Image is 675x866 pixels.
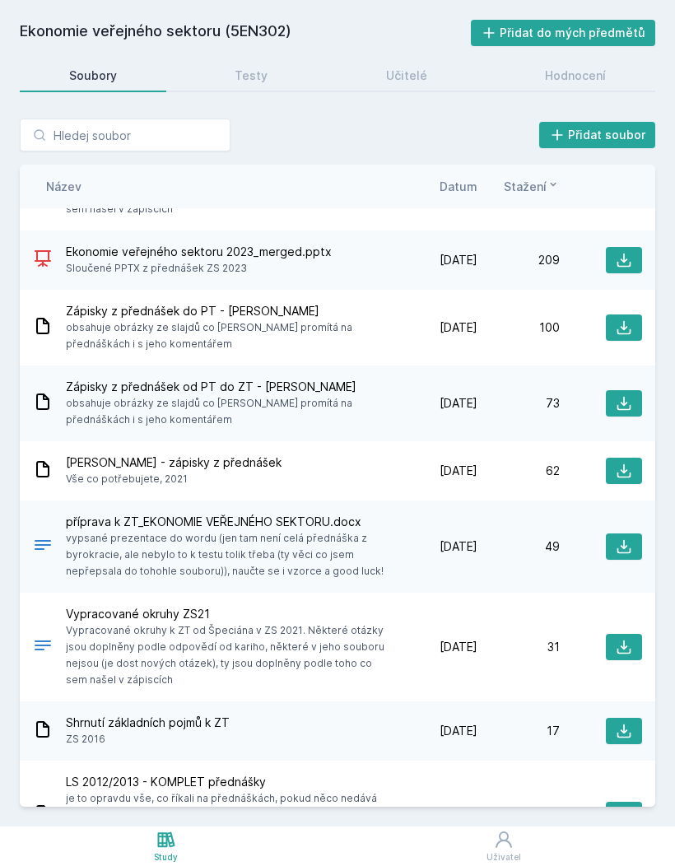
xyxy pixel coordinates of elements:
span: Ekonomie veřejného sektoru 2023_merged.pptx [66,244,332,260]
span: [DATE] [440,252,477,268]
div: Učitelé [386,68,427,84]
a: Hodnocení [496,59,656,92]
button: Datum [440,178,477,195]
span: obsahuje obrázky ze slajdů co [PERSON_NAME] promítá na přednáškách i s jeho komentářem [66,395,389,428]
button: Přidat soubor [539,122,656,148]
input: Hledej soubor [20,119,230,151]
div: DOCX [33,535,53,559]
div: Study [154,851,178,864]
div: Soubory [69,68,117,84]
span: Zápisky z přednášek do PT - [PERSON_NAME] [66,303,389,319]
div: .PDF [33,636,53,659]
span: Zápisky z přednášek od PT do ZT - [PERSON_NAME] [66,379,389,395]
h2: Ekonomie veřejného sektoru (5EN302) [20,20,471,46]
span: [PERSON_NAME] - zápisky z přednášek [66,454,282,471]
div: 73 [477,395,560,412]
div: Hodnocení [545,68,606,84]
span: Vše co potřebujete, 2021 [66,471,282,487]
button: Stažení [504,178,560,195]
span: LS 2012/2013 - KOMPLET přednášky [66,774,389,790]
span: obsahuje obrázky ze slajdů co [PERSON_NAME] promítá na přednáškách i s jeho komentářem [66,319,389,352]
span: [DATE] [440,319,477,336]
span: Vypracované okruhy ZS21 [66,606,389,622]
button: Název [46,178,81,195]
span: [DATE] [440,463,477,479]
div: 49 [477,538,560,555]
span: Shrnutí základních pojmů k ZT [66,715,230,731]
div: 62 [477,463,560,479]
a: Soubory [20,59,166,92]
span: je to opravdu vše, co říkali na přednáškách, pokud něco nedává smysl, je to proto, že to tak říka... [66,790,389,856]
a: Učitelé [337,59,477,92]
span: Vypracované okruhy k ZT od Špeciána v ZS 2021. Některé otázky jsou doplněny podle odpovědí od kar... [66,622,389,688]
div: 209 [477,252,560,268]
span: vypsané prezentace do wordu (jen tam není celá přednáška z byrokracie, ale nebylo to k testu toli... [66,530,389,580]
span: [DATE] [440,639,477,655]
a: Testy [186,59,318,92]
div: Testy [235,68,268,84]
span: Sloučené PPTX z přednášek ZS 2023 [66,260,332,277]
div: 31 [477,639,560,655]
span: [DATE] [440,538,477,555]
span: [DATE] [440,723,477,739]
span: Stažení [504,178,547,195]
div: Uživatel [486,851,521,864]
span: příprava k ZT_EKONOMIE VEŘEJNÉHO SEKTORU.docx [66,514,389,530]
div: PPTX [33,249,53,272]
div: 17 [477,723,560,739]
div: 100 [477,319,560,336]
button: Přidat do mých předmětů [471,20,656,46]
span: [DATE] [440,395,477,412]
span: ZS 2016 [66,731,230,747]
